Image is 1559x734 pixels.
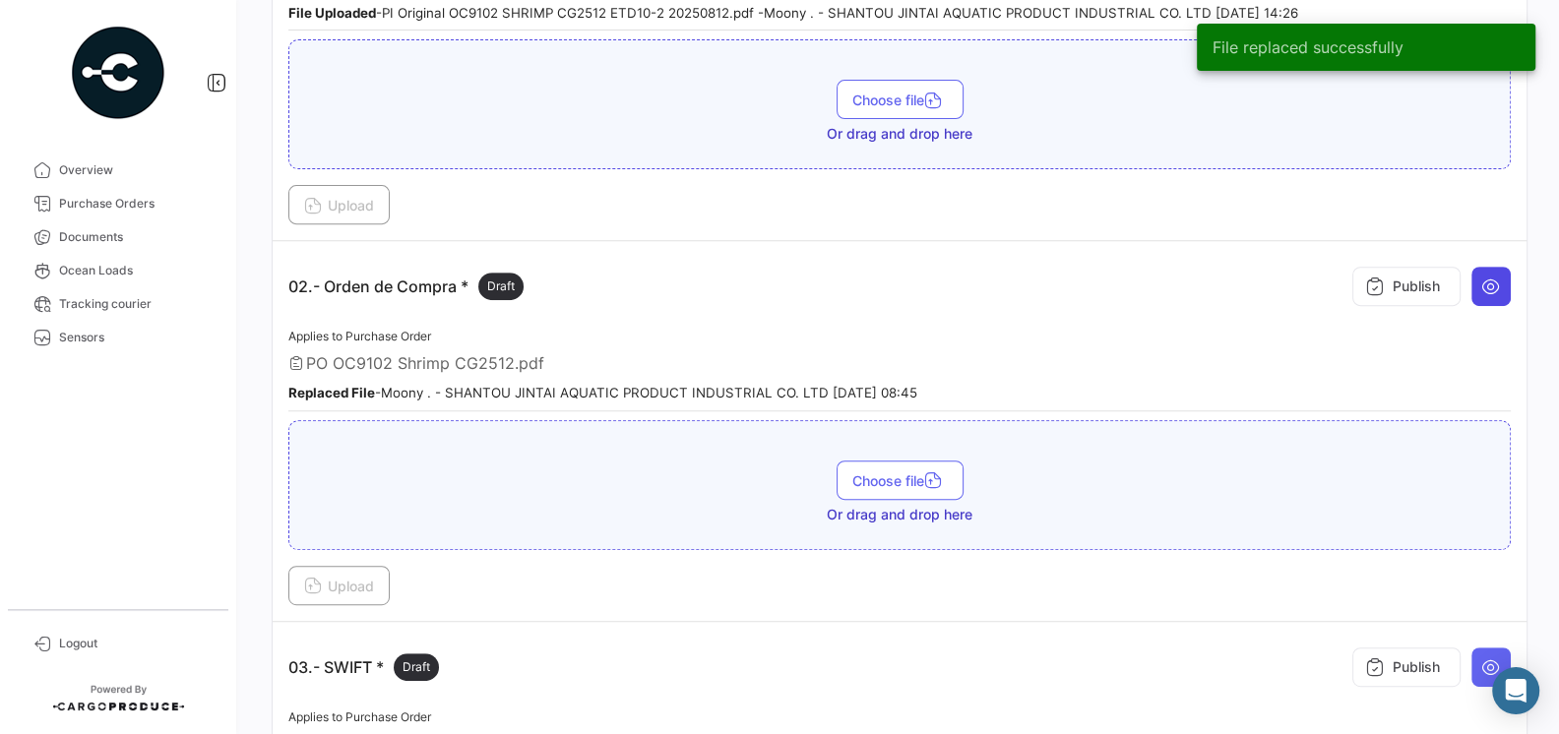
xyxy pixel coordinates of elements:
b: File Uploaded [288,5,376,21]
span: Tracking courier [59,295,213,313]
span: Applies to Purchase Order [288,709,431,724]
span: Draft [487,277,515,295]
img: powered-by.png [69,24,167,122]
span: Applies to Purchase Order [288,329,431,343]
a: Purchase Orders [16,187,220,220]
span: Upload [304,197,374,214]
p: 02.- Orden de Compra * [288,273,524,300]
span: Overview [59,161,213,179]
span: Purchase Orders [59,195,213,213]
b: Replaced File [288,385,375,400]
span: Sensors [59,329,213,346]
span: Or drag and drop here [827,505,972,524]
div: Abrir Intercom Messenger [1492,667,1539,714]
small: - PI Original OC9102 SHRIMP CG2512 ETD10-2 20250812.pdf - Moony . - SHANTOU JINTAI AQUATIC PRODUC... [288,5,1298,21]
span: Upload [304,578,374,594]
button: Choose file [837,80,964,119]
button: Publish [1352,647,1461,687]
p: 03.- SWIFT * [288,653,439,681]
small: - Moony . - SHANTOU JINTAI AQUATIC PRODUCT INDUSTRIAL CO. LTD [DATE] 08:45 [288,385,917,400]
span: File replaced successfully [1213,37,1403,57]
a: Tracking courier [16,287,220,321]
button: Upload [288,185,390,224]
a: Documents [16,220,220,254]
span: Choose file [852,472,948,489]
a: Overview [16,153,220,187]
span: Logout [59,635,213,652]
button: Upload [288,566,390,605]
span: Draft [403,658,430,676]
button: Publish [1352,267,1461,306]
span: Choose file [852,92,948,108]
a: Sensors [16,321,220,354]
button: Choose file [837,460,964,500]
span: PO OC9102 Shrimp CG2512.pdf [306,353,544,373]
a: Ocean Loads [16,254,220,287]
span: Ocean Loads [59,262,213,279]
span: Documents [59,228,213,246]
span: Or drag and drop here [827,124,972,144]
